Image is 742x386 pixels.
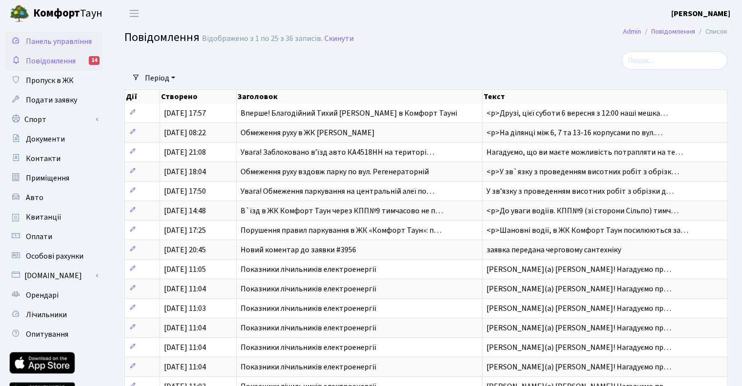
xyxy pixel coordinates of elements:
a: Admin [623,26,641,37]
span: Показники лічильників електроенергії [241,284,377,294]
button: Переключити навігацію [122,5,146,21]
span: Увага! Обмеження паркування на центральній алеї по… [241,186,434,197]
span: Оплати [26,231,52,242]
span: [DATE] 17:50 [164,186,206,197]
div: Відображено з 1 по 25 з 36 записів. [202,34,322,43]
a: Повідомлення [651,26,695,37]
span: [DATE] 20:45 [164,244,206,255]
a: Спорт [5,110,102,129]
span: [DATE] 11:04 [164,362,206,372]
a: Особові рахунки [5,246,102,266]
li: Список [695,26,727,37]
th: Заголовок [237,90,482,103]
a: Лічильники [5,305,102,325]
span: Пропуск в ЖК [26,75,74,86]
span: У звʼязку з проведенням висотних робіт з обрізки д… [486,186,674,197]
span: Порушення правил паркування в ЖК «Комфорт Таун»: п… [241,225,441,236]
span: [DATE] 11:03 [164,303,206,314]
span: [DATE] 11:05 [164,264,206,275]
span: Приміщення [26,173,69,183]
span: Орендарі [26,290,59,301]
span: Нагадуємо, що ви маєте можливість потрапляти на те… [486,147,683,158]
span: Увага! Заблоковано вʼїзд авто КА4518НН на територі… [241,147,434,158]
span: Показники лічильників електроенергії [241,303,377,314]
a: Пропуск в ЖК [5,71,102,90]
span: [DATE] 17:25 [164,225,206,236]
span: Особові рахунки [26,251,83,262]
span: Показники лічильників електроенергії [241,342,377,353]
span: Опитування [26,329,68,340]
span: <p>До уваги водіїв. КПП№9 (зі сторони Сільпо) тимч… [486,205,679,216]
a: Квитанції [5,207,102,227]
span: Показники лічильників електроенергії [241,323,377,333]
span: Повідомлення [26,56,76,66]
a: Оплати [5,227,102,246]
span: Новий коментар до заявки #3956 [241,244,356,255]
th: Дії [125,90,160,103]
span: [DATE] 08:22 [164,127,206,138]
span: Авто [26,192,43,203]
span: [PERSON_NAME](а) [PERSON_NAME]! Нагадуємо пр… [486,342,671,353]
th: Текст [482,90,727,103]
span: [DATE] 11:04 [164,342,206,353]
img: logo.png [10,4,29,23]
a: Опитування [5,325,102,344]
span: заявка передана черговому сантехніку [486,244,621,255]
a: Період [141,70,179,86]
span: [DATE] 21:08 [164,147,206,158]
a: [DOMAIN_NAME] [5,266,102,285]
span: Обмеження руху вздовж парку по вул. Регенераторній [241,166,429,177]
th: Створено [160,90,236,103]
span: [DATE] 14:48 [164,205,206,216]
a: Орендарі [5,285,102,305]
input: Пошук... [622,51,727,70]
a: Подати заявку [5,90,102,110]
a: Документи [5,129,102,149]
span: [PERSON_NAME](а) [PERSON_NAME]! Нагадуємо пр… [486,362,671,372]
span: Показники лічильників електроенергії [241,264,377,275]
span: <p>У зв`язку з проведенням висотних робіт з обрізк… [486,166,679,177]
span: Показники лічильників електроенергії [241,362,377,372]
span: Подати заявку [26,95,77,105]
a: Контакти [5,149,102,168]
b: Комфорт [33,5,80,21]
a: Повідомлення14 [5,51,102,71]
span: <p>На ділянці між 6, 7 та 13-16 корпусами по вул.… [486,127,662,138]
span: Документи [26,134,65,144]
a: Авто [5,188,102,207]
span: [PERSON_NAME](а) [PERSON_NAME]! Нагадуємо пр… [486,303,671,314]
span: <p>Друзі, цієї суботи 6 вересня з 12:00 наші мешка… [486,108,668,119]
span: [DATE] 18:04 [164,166,206,177]
span: [PERSON_NAME](а) [PERSON_NAME]! Нагадуємо пр… [486,323,671,333]
span: В`їзд в ЖК Комфорт Таун через КПП№9 тимчасово не п… [241,205,443,216]
span: Квитанції [26,212,61,223]
span: Контакти [26,153,60,164]
span: [PERSON_NAME](а) [PERSON_NAME]! Нагадуємо пр… [486,284,671,294]
span: <p>Шановні водії, в ЖК Комфорт Таун посилюються за… [486,225,688,236]
a: Панель управління [5,32,102,51]
span: Обмеження руху в ЖК [PERSON_NAME] [241,127,375,138]
span: [DATE] 11:04 [164,323,206,333]
span: [PERSON_NAME](а) [PERSON_NAME]! Нагадуємо пр… [486,264,671,275]
span: [DATE] 11:04 [164,284,206,294]
span: [DATE] 17:57 [164,108,206,119]
a: Скинути [324,34,354,43]
span: Повідомлення [124,29,200,46]
b: [PERSON_NAME] [671,8,730,19]
nav: breadcrumb [608,21,742,42]
a: Приміщення [5,168,102,188]
span: Вперше! Благодійний Тихий [PERSON_NAME] в Комфорт Тауні [241,108,457,119]
span: Лічильники [26,309,67,320]
span: Панель управління [26,36,92,47]
div: 14 [89,56,100,65]
span: Таун [33,5,102,22]
a: [PERSON_NAME] [671,8,730,20]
